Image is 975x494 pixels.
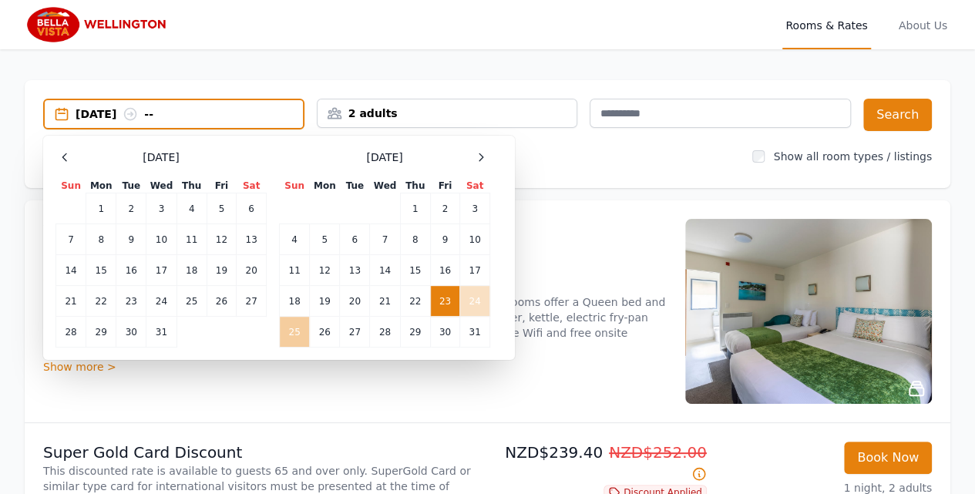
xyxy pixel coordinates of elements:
th: Sun [56,179,86,193]
td: 2 [116,193,146,224]
td: 9 [430,224,459,255]
p: NZD$239.40 [494,442,707,485]
td: 27 [237,286,267,317]
div: [DATE] -- [76,106,303,122]
td: 14 [56,255,86,286]
button: Search [863,99,932,131]
p: Super Gold Card Discount [43,442,482,463]
td: 13 [340,255,370,286]
td: 19 [310,286,340,317]
td: 6 [340,224,370,255]
td: 25 [177,286,207,317]
td: 28 [370,317,400,348]
td: 3 [460,193,490,224]
span: [DATE] [366,150,402,165]
td: 29 [400,317,430,348]
td: 22 [400,286,430,317]
td: 5 [207,193,236,224]
span: [DATE] [143,150,179,165]
td: 4 [177,193,207,224]
td: 21 [370,286,400,317]
td: 11 [280,255,310,286]
td: 26 [207,286,236,317]
td: 8 [86,224,116,255]
th: Thu [400,179,430,193]
td: 3 [146,193,177,224]
td: 29 [86,317,116,348]
td: 27 [340,317,370,348]
td: 2 [430,193,459,224]
td: 10 [146,224,177,255]
th: Sun [280,179,310,193]
th: Sat [460,179,490,193]
td: 17 [460,255,490,286]
td: 20 [237,255,267,286]
img: Bella Vista Wellington [25,6,173,43]
td: 12 [207,224,236,255]
button: Book Now [844,442,932,474]
td: 5 [310,224,340,255]
td: 20 [340,286,370,317]
td: 19 [207,255,236,286]
td: 28 [56,317,86,348]
td: 21 [56,286,86,317]
td: 30 [430,317,459,348]
th: Sat [237,179,267,193]
th: Tue [340,179,370,193]
td: 6 [237,193,267,224]
td: 31 [146,317,177,348]
div: 2 adults [318,106,577,121]
th: Fri [430,179,459,193]
td: 15 [400,255,430,286]
td: 31 [460,317,490,348]
th: Mon [310,179,340,193]
td: 4 [280,224,310,255]
th: Fri [207,179,236,193]
td: 30 [116,317,146,348]
td: 23 [430,286,459,317]
td: 9 [116,224,146,255]
td: 22 [86,286,116,317]
td: 7 [56,224,86,255]
th: Tue [116,179,146,193]
td: 24 [460,286,490,317]
td: 17 [146,255,177,286]
td: 18 [280,286,310,317]
th: Wed [146,179,177,193]
td: 8 [400,224,430,255]
td: 10 [460,224,490,255]
span: NZD$252.00 [609,443,707,462]
td: 1 [86,193,116,224]
td: 15 [86,255,116,286]
td: 24 [146,286,177,317]
label: Show all room types / listings [774,150,932,163]
th: Wed [370,179,400,193]
div: Show more > [43,359,667,375]
th: Mon [86,179,116,193]
td: 7 [370,224,400,255]
td: 23 [116,286,146,317]
th: Thu [177,179,207,193]
td: 14 [370,255,400,286]
td: 16 [430,255,459,286]
td: 18 [177,255,207,286]
td: 1 [400,193,430,224]
td: 16 [116,255,146,286]
td: 11 [177,224,207,255]
td: 12 [310,255,340,286]
td: 13 [237,224,267,255]
td: 25 [280,317,310,348]
td: 26 [310,317,340,348]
